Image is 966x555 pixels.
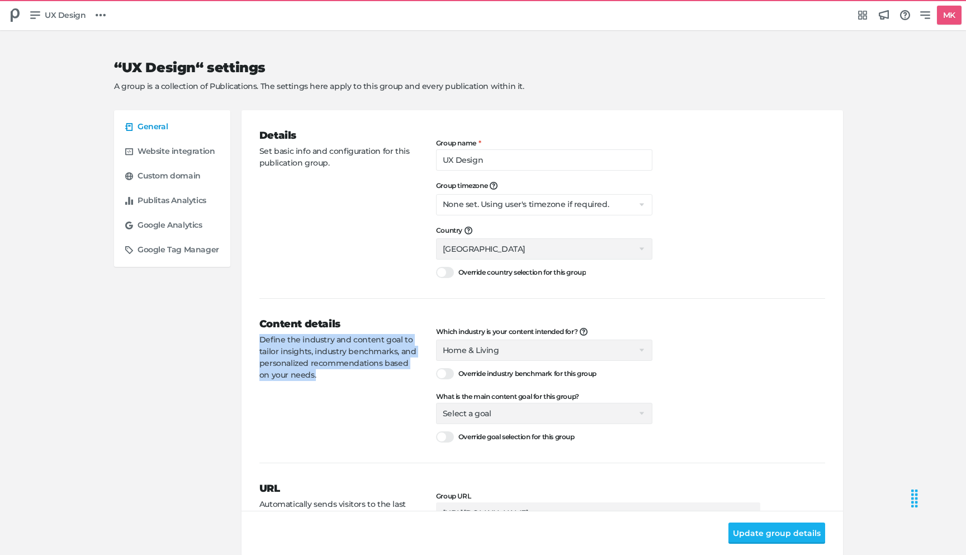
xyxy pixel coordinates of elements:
button: Update group details [728,523,825,544]
div: UX Design [4,4,26,26]
h3: Details [259,128,418,143]
a: Website integration [121,142,224,162]
span: Group timezone [436,182,498,191]
a: Custom domain [121,166,224,186]
a: Google Tag Manager [121,240,224,260]
p: Automatically sends visitors to the last Publication marked ‘Public’ within this Group. [259,498,418,534]
h5: Google Analytics [138,220,202,230]
h2: “UX Design“ settings [114,60,834,76]
span: Override industry benchmark for this group [458,368,596,379]
iframe: Chat Widget [910,471,966,524]
a: Google Analytics [121,215,224,236]
h3: URL [259,481,418,496]
span: Override goal selection for this group [458,431,575,443]
h5: MK [939,6,960,25]
label: What is the main content goal for this group? [436,393,652,401]
span: Which industry is your content intended for? [436,328,588,337]
h5: Publitas Analytics [138,196,206,205]
span: Country [436,227,472,236]
span: Override country selection for this group [458,267,586,278]
h5: General [138,122,168,131]
p: Define the industry and content goal to tailor insights, industry benchmarks, and personalized re... [259,334,418,381]
h3: Content details [259,317,418,332]
a: General [121,117,224,137]
div: Drag [906,482,924,515]
h5: Custom domain [138,171,201,181]
h5: Google Tag Manager [138,245,219,255]
label: Group URL [436,492,760,500]
label: Group name [436,139,652,147]
span: UX Design [45,9,86,21]
a: Integrations Hub [853,6,872,25]
p: A group is a collection of Publications. The settings here apply to this group and every publicat... [114,81,834,92]
h5: Website integration [138,147,215,156]
p: Set basic info and configuration for this publication group. [259,145,418,169]
a: Publitas Analytics [121,191,224,211]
